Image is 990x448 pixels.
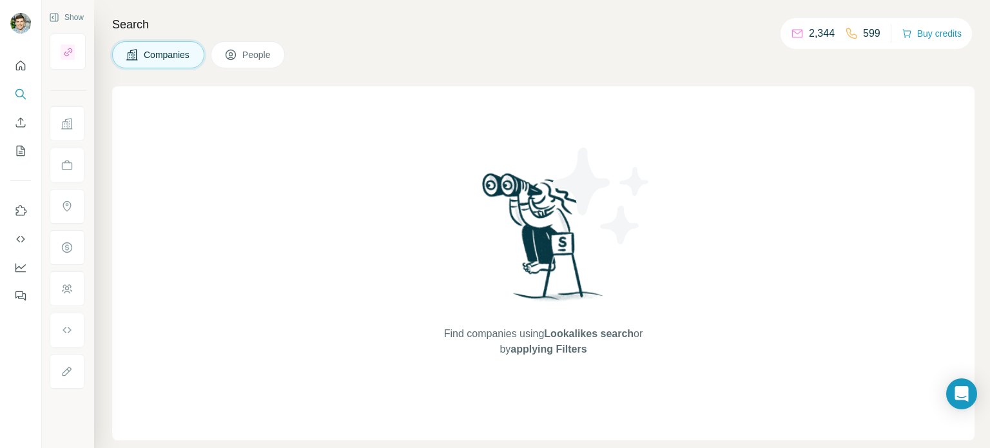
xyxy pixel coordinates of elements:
p: 599 [863,26,880,41]
span: Lookalikes search [544,328,634,339]
button: Use Surfe API [10,228,31,251]
span: Companies [144,48,191,61]
button: Feedback [10,284,31,307]
img: Surfe Illustration - Woman searching with binoculars [476,170,610,313]
div: Open Intercom Messenger [946,378,977,409]
span: Find companies using or by [440,326,646,357]
h4: Search [112,15,975,34]
img: Avatar [10,13,31,34]
span: People [242,48,272,61]
span: applying Filters [510,344,587,355]
img: Surfe Illustration - Stars [543,138,659,254]
button: My lists [10,139,31,162]
button: Enrich CSV [10,111,31,134]
button: Use Surfe on LinkedIn [10,199,31,222]
p: 2,344 [809,26,835,41]
button: Quick start [10,54,31,77]
button: Search [10,83,31,106]
button: Buy credits [902,24,962,43]
button: Dashboard [10,256,31,279]
button: Show [40,8,93,27]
